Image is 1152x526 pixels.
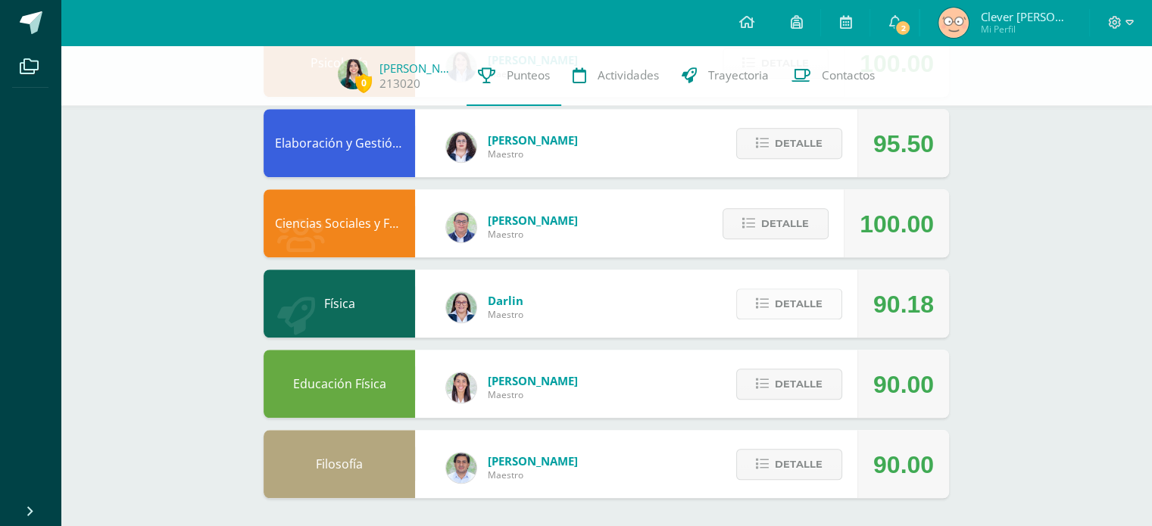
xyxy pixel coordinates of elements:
[598,67,659,83] span: Actividades
[761,210,809,238] span: Detalle
[264,430,415,498] div: Filosofía
[873,110,934,178] div: 95.50
[723,208,829,239] button: Detalle
[355,73,372,92] span: 0
[488,453,578,468] span: [PERSON_NAME]
[670,45,780,106] a: Trayectoria
[488,148,578,160] span: Maestro
[488,293,523,308] span: Darlin
[775,370,823,398] span: Detalle
[822,67,875,83] span: Contactos
[775,129,823,157] span: Detalle
[736,369,842,400] button: Detalle
[736,449,842,480] button: Detalle
[708,67,769,83] span: Trayectoria
[873,350,934,419] div: 90.00
[467,45,561,106] a: Punteos
[446,372,476,403] img: 68dbb99899dc55733cac1a14d9d2f825.png
[264,189,415,257] div: Ciencias Sociales y Formación Ciudadana 4
[980,9,1071,24] span: Clever [PERSON_NAME]
[264,109,415,177] div: Elaboración y Gestión de Proyectos
[488,373,578,388] span: [PERSON_NAME]
[894,20,911,36] span: 2
[780,45,886,106] a: Contactos
[446,292,476,322] img: 571966f00f586896050bf2f129d9ef0a.png
[736,128,842,159] button: Detalle
[561,45,670,106] a: Actividades
[507,67,550,83] span: Punteos
[488,468,578,481] span: Maestro
[488,132,578,148] span: [PERSON_NAME]
[264,350,415,418] div: Educación Física
[446,132,476,162] img: ba02aa29de7e60e5f6614f4096ff8928.png
[488,228,578,241] span: Maestro
[379,61,455,76] a: [PERSON_NAME]
[446,212,476,242] img: c1c1b07ef08c5b34f56a5eb7b3c08b85.png
[446,453,476,483] img: f767cae2d037801592f2ba1a5db71a2a.png
[488,213,578,228] span: [PERSON_NAME]
[379,76,420,92] a: 213020
[338,59,368,89] img: 2097ebf683c410a63f2781693a60a0cb.png
[938,8,969,38] img: c6a0bfaf15cb9618c68d5db85ac61b27.png
[873,270,934,338] div: 90.18
[775,450,823,478] span: Detalle
[488,388,578,401] span: Maestro
[860,190,934,258] div: 100.00
[488,308,523,321] span: Maestro
[736,288,842,319] button: Detalle
[873,431,934,499] div: 90.00
[264,269,415,338] div: Física
[775,290,823,318] span: Detalle
[980,23,1071,36] span: Mi Perfil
